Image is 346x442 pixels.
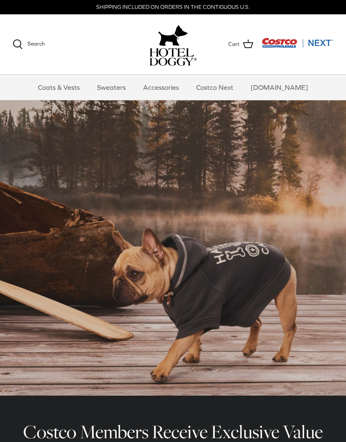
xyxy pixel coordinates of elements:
[30,75,87,100] a: Coats & Vests
[262,38,333,48] img: Costco Next
[189,75,241,100] a: Costco Next
[89,75,133,100] a: Sweaters
[149,23,197,66] a: hoteldoggy.com hoteldoggycom
[158,23,188,48] img: hoteldoggy.com
[262,43,333,49] a: Visit Costco Next
[13,39,45,49] a: Search
[27,40,45,47] span: Search
[228,39,253,50] a: Cart
[135,75,187,100] a: Accessories
[228,40,240,49] span: Cart
[243,75,316,100] a: [DOMAIN_NAME]
[149,48,197,66] img: hoteldoggycom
